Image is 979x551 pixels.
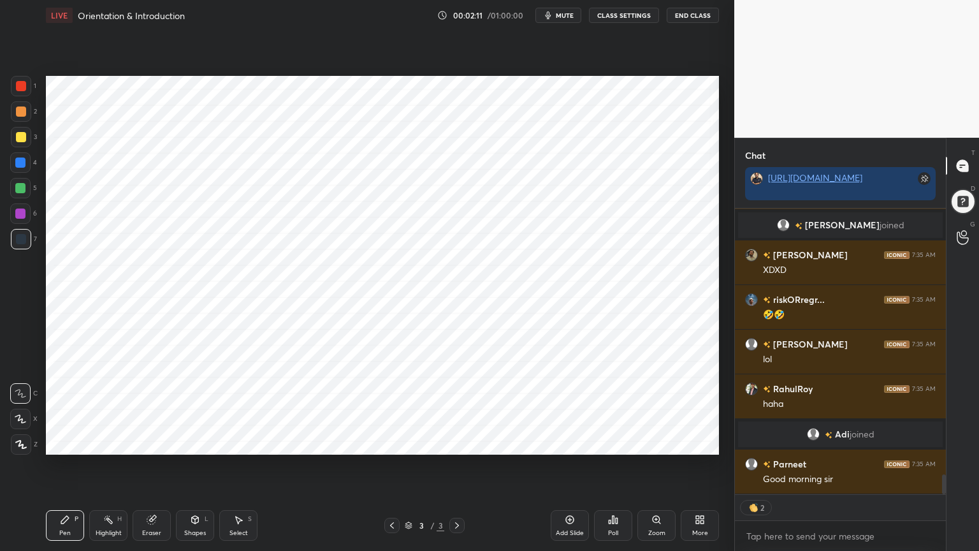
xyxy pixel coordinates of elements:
a: [URL][DOMAIN_NAME] [768,172,862,184]
div: 5 [10,178,37,198]
div: 🤣🤣 [763,309,936,321]
div: C [10,383,38,404]
button: End Class [667,8,719,23]
span: Adi [835,429,850,439]
img: default.png [807,428,820,441]
div: Add Slide [556,530,584,536]
img: no-rating-badge.077c3623.svg [763,461,771,468]
div: S [248,516,252,522]
div: Shapes [184,530,206,536]
img: no-rating-badge.077c3623.svg [763,297,771,304]
div: 4 [10,152,37,173]
span: [PERSON_NAME] [805,220,880,230]
div: 7:35 AM [912,460,936,468]
img: c03332fea6b14f46a3145b9173f2b3a7.jpg [750,172,763,185]
img: clapping_hands.png [747,501,760,514]
div: Pen [59,530,71,536]
div: 7:35 AM [912,341,936,348]
img: iconic-dark.1390631f.png [884,251,910,259]
div: P [75,516,78,522]
div: More [692,530,708,536]
p: T [971,148,975,158]
span: joined [850,429,874,439]
img: iconic-dark.1390631f.png [884,341,910,348]
img: no-rating-badge.077c3623.svg [825,432,832,439]
div: 7 [11,229,37,249]
h6: RahulRoy [771,382,813,395]
div: 6 [10,203,37,224]
span: joined [880,220,904,230]
img: iconic-dark.1390631f.png [884,460,910,468]
p: G [970,219,975,229]
div: 2 [11,101,37,122]
div: 7:35 AM [912,251,936,259]
div: grid [735,209,946,494]
img: iconic-dark.1390631f.png [884,296,910,304]
div: XDXD [763,264,936,277]
h4: Orientation & Introduction [78,10,185,22]
h6: riskORregr... [771,293,825,306]
div: 7:35 AM [912,296,936,304]
div: 3 [415,522,428,529]
div: Select [229,530,248,536]
div: Z [11,434,38,455]
p: Chat [735,138,776,172]
div: Highlight [96,530,122,536]
div: 3 [437,520,444,531]
h6: [PERSON_NAME] [771,248,848,261]
button: mute [535,8,581,23]
h6: [PERSON_NAME] [771,337,848,351]
img: no-rating-badge.077c3623.svg [763,341,771,348]
div: 2 [760,503,765,513]
img: default.png [777,219,790,231]
div: LIVE [46,8,73,23]
span: mute [556,11,574,20]
div: 3 [11,127,37,147]
div: haha [763,398,936,411]
img: iconic-dark.1390631f.png [884,385,910,393]
img: no-rating-badge.077c3623.svg [763,252,771,259]
img: c74ffa727e8347289d19d896a19169a3.jpg [745,249,758,261]
img: 5a99a44f86284791b409e4931c29e432.jpg [745,293,758,306]
img: default.png [745,458,758,471]
img: no-rating-badge.077c3623.svg [795,223,802,230]
div: 1 [11,76,36,96]
div: Good morning sir [763,473,936,486]
div: lol [763,353,936,366]
img: df0255e7a91d462bba73da8c2d80ef16.jpg [745,383,758,395]
h6: Parneet [771,457,806,471]
p: D [971,184,975,193]
div: Eraser [142,530,161,536]
img: default.png [745,338,758,351]
div: X [10,409,38,429]
div: L [205,516,208,522]
div: Poll [608,530,618,536]
button: CLASS SETTINGS [589,8,659,23]
div: / [430,522,434,529]
div: Zoom [648,530,665,536]
div: 7:35 AM [912,385,936,393]
img: no-rating-badge.077c3623.svg [763,386,771,393]
div: H [117,516,122,522]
